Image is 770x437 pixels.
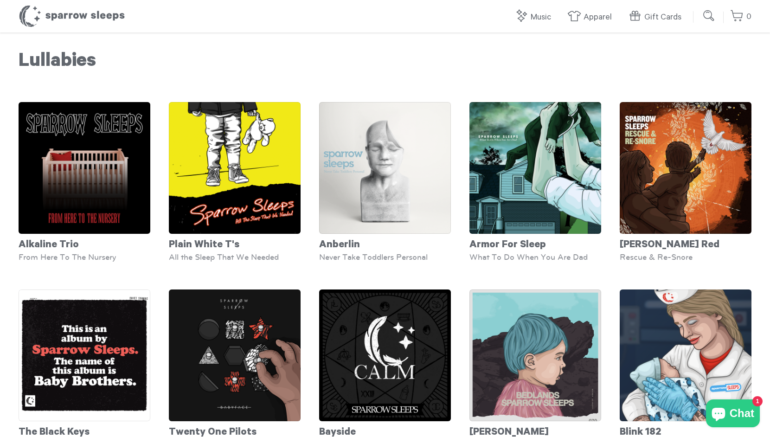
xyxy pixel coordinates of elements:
[169,289,301,421] img: TwentyOnePilots-Babyface-Cover-SparrowSleeps_grande.png
[19,102,150,234] img: SS-FromHereToTheNursery-cover-1600x1600_grande.png
[628,7,686,27] a: Gift Cards
[169,102,301,234] img: SparrowSleeps-PlainWhiteT_s-AllTheSleepThatWeNeeded-Cover_grande.png
[620,102,751,234] img: AugustBurnsRed-RescueandRe-snore-Cover_1_1_grande.jpg
[620,289,751,421] img: Blink-182-AnyMamaoftheState-Cover_grande.png
[469,234,601,252] div: Armor For Sleep
[469,289,601,421] img: Halsey-Bedlands-SparrowSleeps-Cover_grande.png
[319,289,451,421] img: SS-Calm-Cover-1600x1600_grande.png
[19,289,150,421] img: SparrowSleeps-TheBlackKeys-BabyBrothers-Cover_grande.png
[469,252,601,262] div: What To Do When You Are Dad
[19,102,150,262] a: Alkaline Trio From Here To The Nursery
[319,102,451,262] a: Anberlin Never Take Toddlers Personal
[19,234,150,252] div: Alkaline Trio
[703,399,763,430] inbox-online-store-chat: Shopify online store chat
[319,102,451,234] img: SS-NeverTakeToddlersPersonal-Cover-1600x1600_grande.png
[319,234,451,252] div: Anberlin
[19,51,751,74] h1: Lullabies
[169,234,301,252] div: Plain White T's
[169,102,301,262] a: Plain White T's All the Sleep That We Needed
[319,252,451,262] div: Never Take Toddlers Personal
[514,7,556,27] a: Music
[620,234,751,252] div: [PERSON_NAME] Red
[469,102,601,262] a: Armor For Sleep What To Do When You Are Dad
[19,252,150,262] div: From Here To The Nursery
[730,7,751,27] a: 0
[700,6,719,25] input: Submit
[620,102,751,262] a: [PERSON_NAME] Red Rescue & Re-Snore
[169,252,301,262] div: All the Sleep That We Needed
[19,5,125,28] h1: Sparrow Sleeps
[620,252,751,262] div: Rescue & Re-Snore
[567,7,616,27] a: Apparel
[469,102,601,234] img: ArmorForSleep-WhatToDoWhenYouAreDad-Cover-SparrowSleeps_grande.png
